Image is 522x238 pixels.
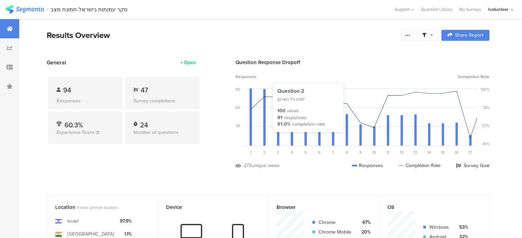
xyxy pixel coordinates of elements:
div: Responses [352,162,383,169]
div: 78% [483,105,489,110]
span: 17 [468,150,472,155]
div: OS [387,203,470,211]
div: 273 [244,162,252,169]
div: Chrome Mobile [318,228,353,236]
img: segmanta logo [5,5,44,14]
div: Israel [67,217,79,225]
div: Location [55,203,138,211]
div: Ivolunteer [488,6,509,13]
div: Open [184,59,196,66]
span: 9 [359,150,362,155]
span: 2 [263,150,266,155]
span: 3 [277,150,279,155]
div: | [47,5,48,13]
span: Share Report [455,33,483,38]
span: 4 most common locations [77,205,118,210]
div: 91.0% [277,121,291,128]
div: Survey Goal [456,162,489,169]
div: 53% [456,224,468,231]
div: מהו גיל הארגון? [277,97,339,102]
span: 7 [332,150,334,155]
span: 8 [346,150,348,155]
div: [GEOGRAPHIC_DATA] [67,230,114,238]
a: My Surveys [456,6,485,13]
div: 100 [277,108,286,114]
span: 47 [141,85,148,95]
span: 1 [250,150,251,155]
div: Windows [429,224,451,231]
div: 60 [235,105,240,110]
div: 90 [235,87,240,92]
div: 47% [359,219,371,226]
div: סקר עמותות בישראל-תמונת מצב [50,6,127,13]
div: 30 [236,123,240,128]
div: views [287,108,299,114]
span: 12 [400,150,404,155]
div: 100% [480,87,489,92]
div: 57% [482,123,489,128]
span: 16 [455,150,459,155]
span: Responses [235,74,256,80]
a: Question Library [417,6,456,13]
div: 91 [277,114,282,121]
div: Responses [57,97,114,104]
span: Completion Rate [458,74,489,80]
div: 36% [482,141,489,147]
div: Results Overview [47,29,398,41]
div: 24 [140,120,148,127]
span: Number of questions [134,129,178,136]
span: 10 [372,150,376,155]
span: 11 [386,150,389,155]
div: 20% [359,228,371,236]
div: completion rate [292,121,325,128]
span: General [47,59,66,66]
span: 15 [441,150,445,155]
span: 6 [318,150,321,155]
div: Question 2 [277,87,339,95]
span: 60.3% [65,120,83,130]
span: 4 [291,150,293,155]
span: 14 [427,150,431,155]
div: Chrome [318,219,353,226]
div: responses [284,114,306,121]
div: Support [395,4,414,15]
div: Device [166,203,249,211]
span: Experience Score [57,129,94,136]
div: Question Response Dropoff [235,59,489,66]
span: 94 [63,85,71,95]
div: Survey completions [134,97,191,104]
div: Completion Rate [398,162,441,169]
span: 13 [414,150,417,155]
div: 1.1% [120,230,132,238]
div: Browser [277,203,359,211]
span: 5 [304,150,307,155]
div: 97.9% [120,217,132,225]
div: unique views [252,162,280,169]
